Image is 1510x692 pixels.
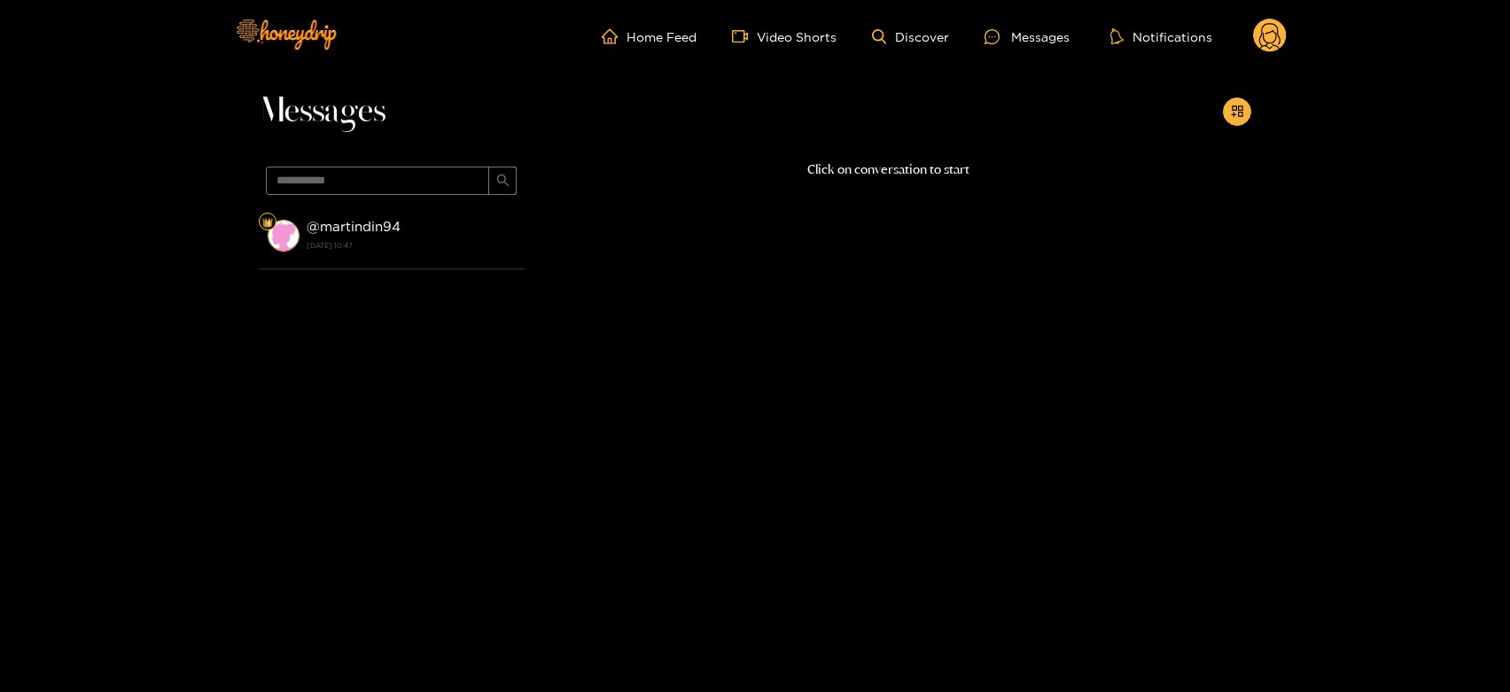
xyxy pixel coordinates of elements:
span: Messages [259,90,385,133]
strong: @ martindin94 [307,219,401,234]
strong: [DATE] 10:47 [307,237,516,253]
button: appstore-add [1223,97,1251,126]
span: search [496,174,510,189]
img: conversation [268,220,300,252]
span: home [602,28,627,44]
a: Discover [872,29,949,44]
span: video-camera [732,28,757,44]
img: Fan Level [262,217,273,228]
span: appstore-add [1231,105,1244,120]
a: Video Shorts [732,28,837,44]
button: Notifications [1105,27,1218,45]
button: search [488,167,517,195]
div: Messages [985,27,1070,47]
a: Home Feed [602,28,697,44]
p: Click on conversation to start [525,159,1251,180]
